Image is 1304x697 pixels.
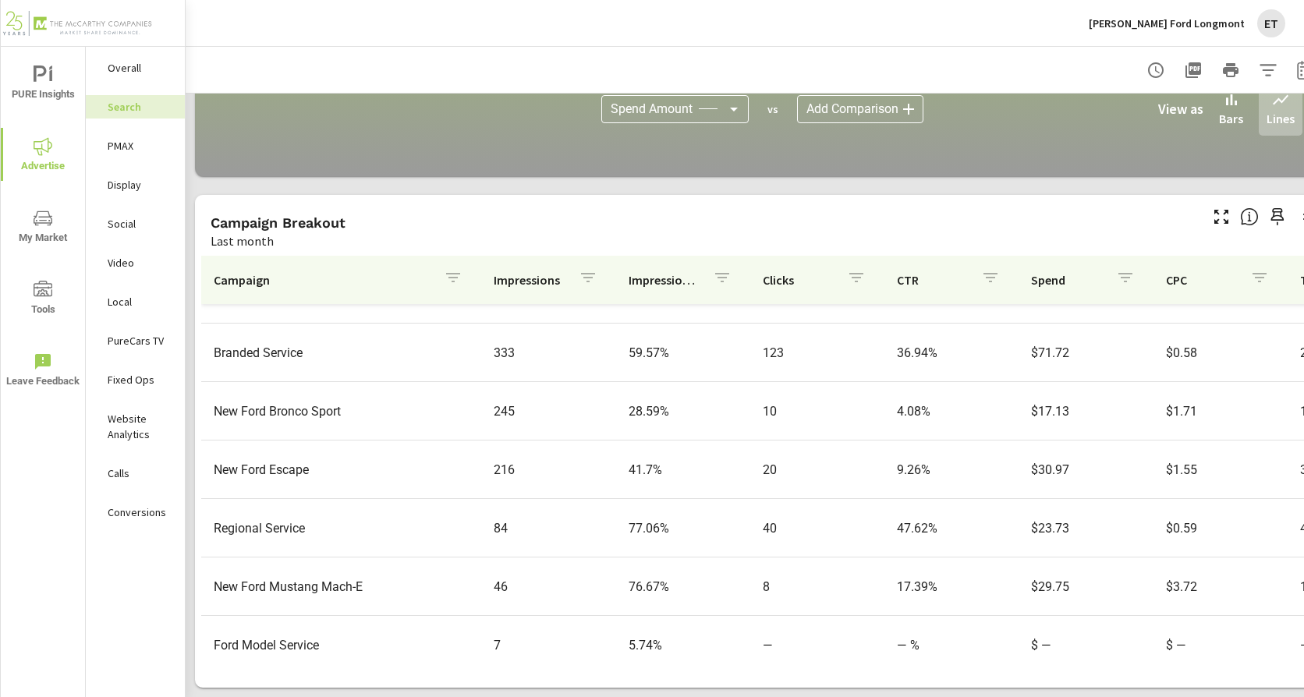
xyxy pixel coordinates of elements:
p: Overall [108,60,172,76]
td: — % [884,625,1019,665]
p: Bars [1219,109,1243,128]
div: Spend Amount [601,95,749,123]
td: 77.06% [616,508,750,548]
p: Fixed Ops [108,372,172,387]
span: Add Comparison [806,101,898,117]
td: 40 [750,508,884,548]
td: New Ford Bronco Sport [201,391,481,431]
td: New Ford Escape [201,450,481,490]
td: 8 [750,567,884,607]
td: 47.62% [884,508,1019,548]
td: — [750,625,884,665]
div: Social [86,212,185,235]
td: 20 [750,450,884,490]
td: Ford Model Service [201,625,481,665]
td: 216 [481,450,615,490]
td: 5.74% [616,625,750,665]
td: New Ford Mustang Mach-E [201,567,481,607]
td: 36.94% [884,333,1019,373]
td: 28.59% [616,391,750,431]
div: PureCars TV [86,329,185,352]
p: PMAX [108,138,172,154]
td: 46 [481,567,615,607]
td: $ — [1019,625,1153,665]
td: 4.08% [884,391,1019,431]
div: Search [86,95,185,119]
p: Search [108,99,172,115]
div: Fixed Ops [86,368,185,391]
span: This is a summary of Search performance results by campaign. Each column can be sorted. [1240,207,1259,226]
p: PureCars TV [108,333,172,348]
td: 245 [481,391,615,431]
p: Calls [108,465,172,481]
p: vs [749,102,797,116]
td: 7 [481,625,615,665]
span: My Market [5,209,80,247]
td: 333 [481,333,615,373]
p: Clicks [763,272,834,288]
p: Display [108,177,172,193]
td: $29.75 [1019,567,1153,607]
div: Conversions [86,501,185,524]
button: Apply Filters [1253,55,1284,86]
td: 17.39% [884,567,1019,607]
td: $ — [1153,625,1288,665]
td: $0.59 [1153,508,1288,548]
p: Social [108,216,172,232]
td: $23.73 [1019,508,1153,548]
h5: Campaign Breakout [211,214,345,231]
div: ET [1257,9,1285,37]
p: Video [108,255,172,271]
td: 123 [750,333,884,373]
div: nav menu [1,47,85,405]
p: Impressions [494,272,565,288]
td: $1.71 [1153,391,1288,431]
td: 84 [481,508,615,548]
div: Video [86,251,185,274]
td: $30.97 [1019,450,1153,490]
p: Lines [1267,109,1295,128]
div: Overall [86,56,185,80]
p: CPC [1166,272,1238,288]
p: Local [108,294,172,310]
span: Tools [5,281,80,319]
td: $1.55 [1153,450,1288,490]
button: Make Fullscreen [1209,204,1234,229]
td: Regional Service [201,508,481,548]
button: Print Report [1215,55,1246,86]
div: PMAX [86,134,185,157]
td: Branded Service [201,333,481,373]
td: $0.58 [1153,333,1288,373]
h6: View as [1158,101,1203,117]
div: Calls [86,462,185,485]
p: Spend [1031,272,1103,288]
p: [PERSON_NAME] Ford Longmont [1089,16,1245,30]
p: Website Analytics [108,411,172,442]
div: Website Analytics [86,407,185,446]
span: Spend Amount [611,101,693,117]
div: Display [86,173,185,196]
td: 41.7% [616,450,750,490]
span: PURE Insights [5,65,80,104]
p: Impression Share [629,272,700,288]
div: Add Comparison [797,95,923,123]
p: CTR [897,272,969,288]
td: 59.57% [616,333,750,373]
td: $3.72 [1153,567,1288,607]
td: 9.26% [884,450,1019,490]
td: $71.72 [1019,333,1153,373]
td: $17.13 [1019,391,1153,431]
td: 10 [750,391,884,431]
div: Local [86,290,185,313]
p: Conversions [108,504,172,520]
p: Campaign [214,272,431,288]
td: 76.67% [616,567,750,607]
span: Advertise [5,137,80,175]
p: Last month [211,232,274,250]
span: Leave Feedback [5,352,80,391]
span: Save this to your personalized report [1265,204,1290,229]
